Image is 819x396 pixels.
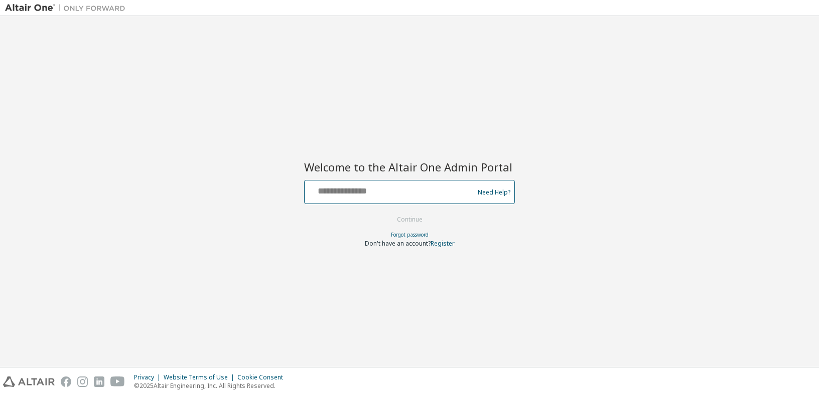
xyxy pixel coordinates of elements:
img: linkedin.svg [94,376,104,387]
h2: Welcome to the Altair One Admin Portal [304,160,515,174]
img: Altair One [5,3,130,13]
span: Don't have an account? [365,239,431,248]
p: © 2025 Altair Engineering, Inc. All Rights Reserved. [134,381,289,390]
a: Forgot password [391,231,429,238]
img: facebook.svg [61,376,71,387]
img: altair_logo.svg [3,376,55,387]
a: Need Help? [478,192,510,192]
div: Privacy [134,373,164,381]
div: Website Terms of Use [164,373,237,381]
img: youtube.svg [110,376,125,387]
div: Cookie Consent [237,373,289,381]
img: instagram.svg [77,376,88,387]
a: Register [431,239,455,248]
